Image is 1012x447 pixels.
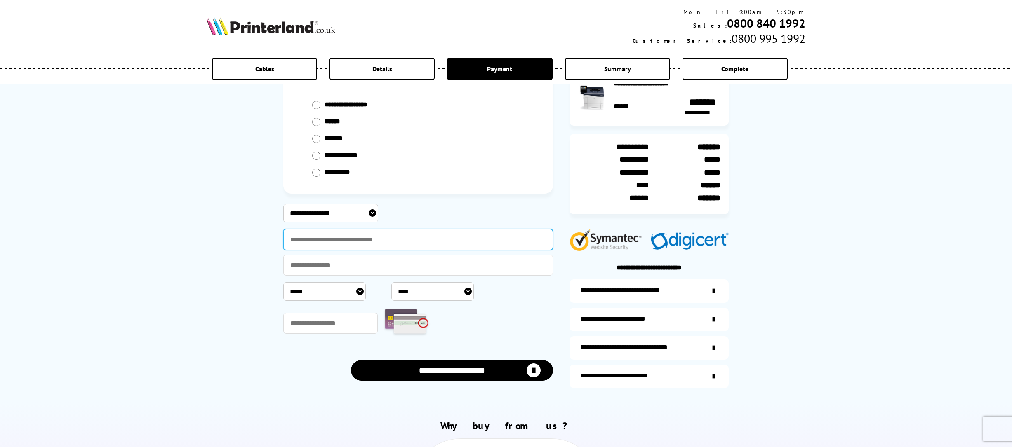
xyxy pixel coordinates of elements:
[604,65,631,73] span: Summary
[633,8,805,16] div: Mon - Fri 9:00am - 5:30pm
[570,308,729,331] a: items-arrive
[570,279,729,303] a: additional-ink
[693,22,727,29] span: Sales:
[732,31,805,46] span: 0800 995 1992
[727,16,805,31] a: 0800 840 1992
[570,336,729,360] a: additional-cables
[633,37,732,44] span: Customer Service:
[570,365,729,388] a: secure-website
[207,419,806,432] h2: Why buy from us?
[255,65,274,73] span: Cables
[721,65,748,73] span: Complete
[207,17,335,35] img: Printerland Logo
[372,65,392,73] span: Details
[487,65,512,73] span: Payment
